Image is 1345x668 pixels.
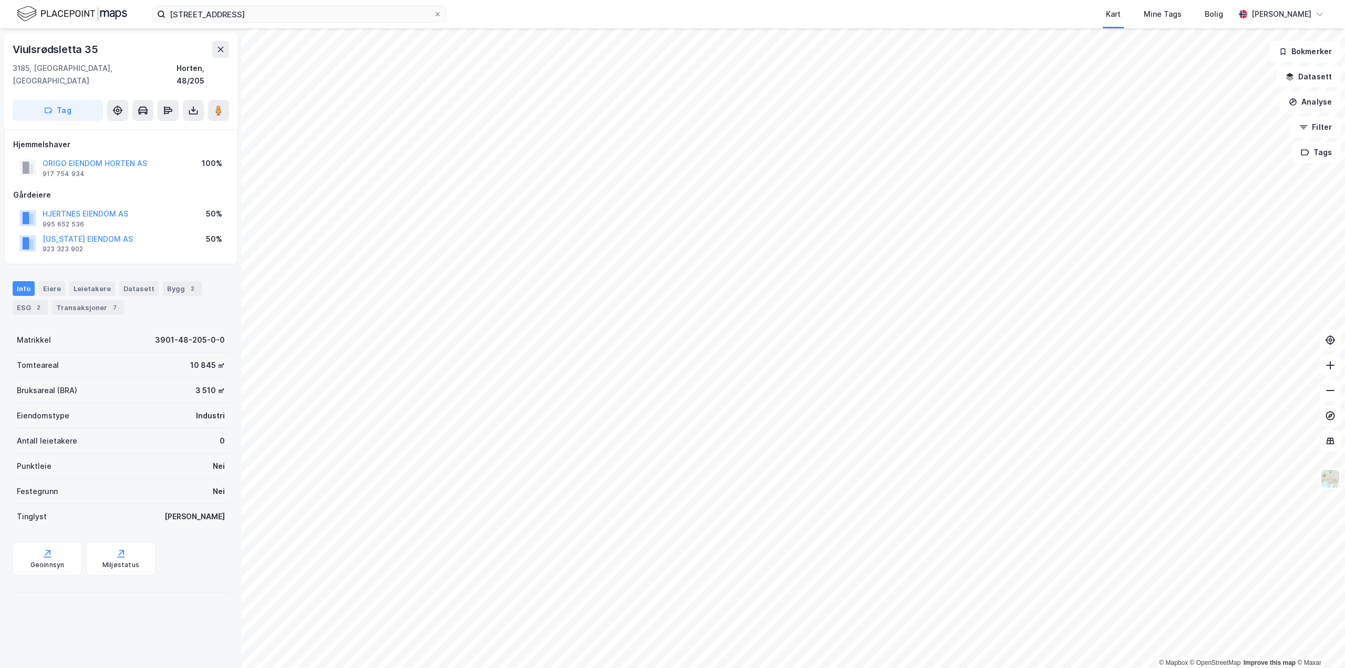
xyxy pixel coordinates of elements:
[206,233,222,245] div: 50%
[13,41,100,58] div: Viulsrødsletta 35
[33,302,44,313] div: 2
[43,170,85,178] div: 917 754 934
[109,302,120,313] div: 7
[1244,659,1296,666] a: Improve this map
[1159,659,1188,666] a: Mapbox
[13,300,48,315] div: ESG
[1280,91,1341,112] button: Analyse
[13,138,229,151] div: Hjemmelshaver
[195,384,225,397] div: 3 510 ㎡
[1292,618,1345,668] iframe: Chat Widget
[220,435,225,447] div: 0
[163,281,202,296] div: Bygg
[17,384,77,397] div: Bruksareal (BRA)
[164,510,225,523] div: [PERSON_NAME]
[206,208,222,220] div: 50%
[1270,41,1341,62] button: Bokmerker
[43,220,84,229] div: 995 652 536
[202,157,222,170] div: 100%
[1290,117,1341,138] button: Filter
[155,334,225,346] div: 3901-48-205-0-0
[1251,8,1311,20] div: [PERSON_NAME]
[13,100,103,121] button: Tag
[30,561,65,569] div: Geoinnsyn
[1190,659,1241,666] a: OpenStreetMap
[17,510,47,523] div: Tinglyst
[1292,618,1345,668] div: Kontrollprogram for chat
[177,62,229,87] div: Horten, 48/205
[17,485,58,498] div: Festegrunn
[213,460,225,472] div: Nei
[187,283,198,294] div: 2
[119,281,159,296] div: Datasett
[17,460,51,472] div: Punktleie
[1144,8,1182,20] div: Mine Tags
[69,281,115,296] div: Leietakere
[17,435,77,447] div: Antall leietakere
[39,281,65,296] div: Eiere
[52,300,124,315] div: Transaksjoner
[102,561,139,569] div: Miljøstatus
[213,485,225,498] div: Nei
[196,409,225,422] div: Industri
[17,334,51,346] div: Matrikkel
[165,6,433,22] input: Søk på adresse, matrikkel, gårdeiere, leietakere eller personer
[190,359,225,372] div: 10 845 ㎡
[1205,8,1223,20] div: Bolig
[1320,469,1340,489] img: Z
[13,281,35,296] div: Info
[13,62,177,87] div: 3185, [GEOGRAPHIC_DATA], [GEOGRAPHIC_DATA]
[17,359,59,372] div: Tomteareal
[43,245,83,253] div: 923 323 902
[13,189,229,201] div: Gårdeiere
[1292,142,1341,163] button: Tags
[17,5,127,23] img: logo.f888ab2527a4732fd821a326f86c7f29.svg
[1277,66,1341,87] button: Datasett
[17,409,69,422] div: Eiendomstype
[1106,8,1121,20] div: Kart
